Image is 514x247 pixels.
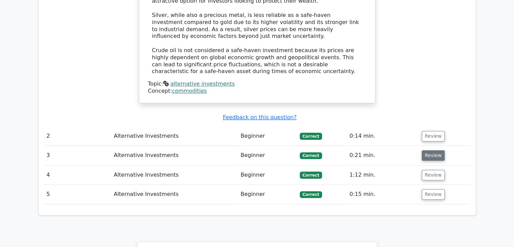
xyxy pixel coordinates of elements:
[44,146,111,165] td: 3
[422,170,445,180] button: Review
[422,131,445,141] button: Review
[300,152,322,159] span: Correct
[111,185,238,204] td: Alternative Investments
[300,191,322,198] span: Correct
[300,133,322,139] span: Correct
[148,88,366,95] div: Concept:
[347,146,419,165] td: 0:21 min.
[238,146,297,165] td: Beginner
[44,127,111,146] td: 2
[172,88,207,94] a: commodities
[148,81,366,88] div: Topic:
[347,165,419,185] td: 1:12 min.
[170,81,235,87] a: alternative investments
[347,127,419,146] td: 0:14 min.
[347,185,419,204] td: 0:15 min.
[44,165,111,185] td: 4
[111,146,238,165] td: Alternative Investments
[238,165,297,185] td: Beginner
[238,127,297,146] td: Beginner
[300,172,322,178] span: Correct
[238,185,297,204] td: Beginner
[422,150,445,161] button: Review
[223,114,296,120] a: Feedback on this question?
[422,189,445,200] button: Review
[44,185,111,204] td: 5
[111,127,238,146] td: Alternative Investments
[111,165,238,185] td: Alternative Investments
